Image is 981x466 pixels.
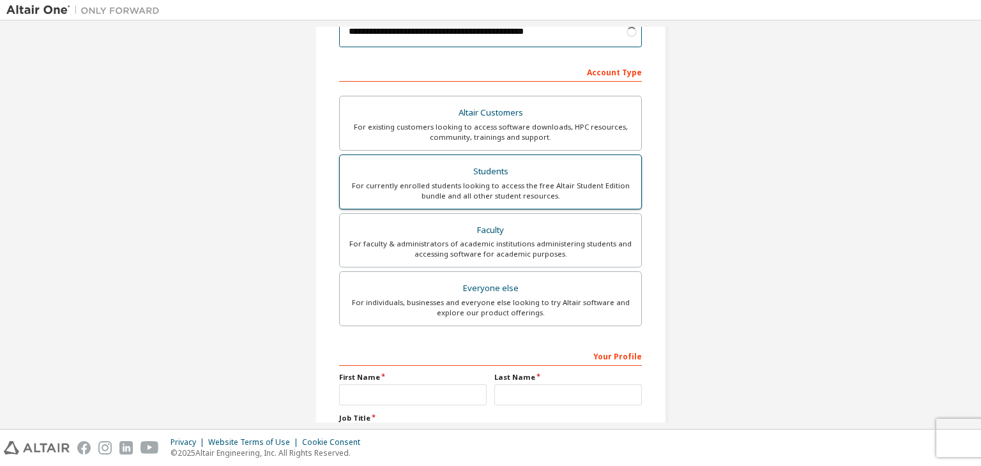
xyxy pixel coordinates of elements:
[339,372,487,382] label: First Name
[347,163,634,181] div: Students
[4,441,70,455] img: altair_logo.svg
[339,61,642,82] div: Account Type
[339,413,642,423] label: Job Title
[347,239,634,259] div: For faculty & administrators of academic institutions administering students and accessing softwa...
[171,437,208,447] div: Privacy
[339,345,642,366] div: Your Profile
[208,437,302,447] div: Website Terms of Use
[77,441,91,455] img: facebook.svg
[6,4,166,17] img: Altair One
[347,122,634,142] div: For existing customers looking to access software downloads, HPC resources, community, trainings ...
[347,104,634,122] div: Altair Customers
[119,441,133,455] img: linkedin.svg
[347,181,634,201] div: For currently enrolled students looking to access the free Altair Student Edition bundle and all ...
[347,222,634,239] div: Faculty
[98,441,112,455] img: instagram.svg
[302,437,368,447] div: Cookie Consent
[494,372,642,382] label: Last Name
[347,280,634,297] div: Everyone else
[141,441,159,455] img: youtube.svg
[171,447,368,458] p: © 2025 Altair Engineering, Inc. All Rights Reserved.
[347,297,634,318] div: For individuals, businesses and everyone else looking to try Altair software and explore our prod...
